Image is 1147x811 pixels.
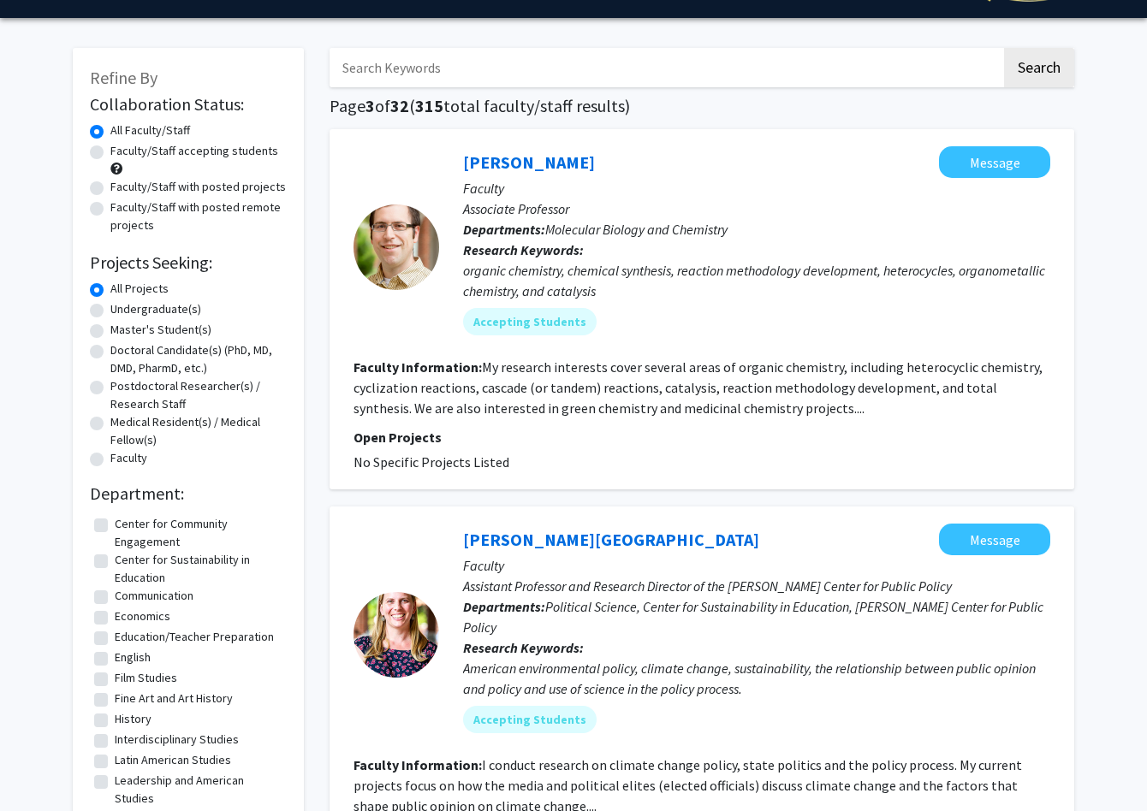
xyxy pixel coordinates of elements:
[115,710,152,728] label: History
[463,241,584,258] b: Research Keywords:
[90,483,287,504] h2: Department:
[939,146,1050,178] button: Message Jeffrey Carney
[463,260,1050,301] div: organic chemistry, chemical synthesis, reaction methodology development, heterocycles, organometa...
[330,48,1001,87] input: Search Keywords
[115,669,177,687] label: Film Studies
[415,95,443,116] span: 315
[115,690,233,707] label: Fine Art and Art History
[110,280,169,298] label: All Projects
[463,198,1050,219] p: Associate Professor
[115,628,274,646] label: Education/Teacher Preparation
[463,529,759,550] a: [PERSON_NAME][GEOGRAPHIC_DATA]
[354,358,482,376] b: Faculty Information:
[354,756,482,773] b: Faculty Information:
[110,321,211,339] label: Master's Student(s)
[110,413,287,449] label: Medical Resident(s) / Medical Fellow(s)
[115,772,282,808] label: Leadership and American Studies
[115,551,282,587] label: Center for Sustainability in Education
[390,95,409,116] span: 32
[463,178,1050,198] p: Faculty
[939,524,1050,555] button: Message Rebecca Bromley-Trujillo
[110,341,287,377] label: Doctoral Candidate(s) (PhD, MD, DMD, PharmD, etc.)
[115,607,170,625] label: Economics
[115,731,239,749] label: Interdisciplinary Studies
[463,598,545,615] b: Departments:
[545,221,728,238] span: Molecular Biology and Chemistry
[463,639,584,656] b: Research Keywords:
[354,427,1050,447] p: Open Projects
[1004,48,1074,87] button: Search
[110,449,147,467] label: Faculty
[115,587,193,605] label: Communication
[330,96,1074,116] h1: Page of ( total faculty/staff results)
[110,300,201,318] label: Undergraduate(s)
[90,67,157,88] span: Refine By
[463,658,1050,699] div: American environmental policy, climate change, sustainability, the relationship between public op...
[354,453,509,471] span: No Specific Projects Listed
[115,648,151,666] label: English
[354,358,1043,417] fg-read-more: My research interests cover several areas of organic chemistry, including heterocyclic chemistry,...
[463,598,1043,636] span: Political Science, Center for Sustainability in Education, [PERSON_NAME] Center for Public Policy
[463,308,597,335] mat-chip: Accepting Students
[110,377,287,413] label: Postdoctoral Researcher(s) / Research Staff
[115,515,282,551] label: Center for Community Engagement
[110,178,286,196] label: Faculty/Staff with posted projects
[463,706,597,733] mat-chip: Accepting Students
[365,95,375,116] span: 3
[110,198,287,234] label: Faculty/Staff with posted remote projects
[463,151,595,173] a: [PERSON_NAME]
[90,252,287,273] h2: Projects Seeking:
[463,576,1050,596] p: Assistant Professor and Research Director of the [PERSON_NAME] Center for Public Policy
[115,751,231,769] label: Latin American Studies
[13,734,73,798] iframe: Chat
[90,94,287,115] h2: Collaboration Status:
[110,142,278,160] label: Faculty/Staff accepting students
[110,121,190,139] label: All Faculty/Staff
[463,555,1050,576] p: Faculty
[463,221,545,238] b: Departments:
